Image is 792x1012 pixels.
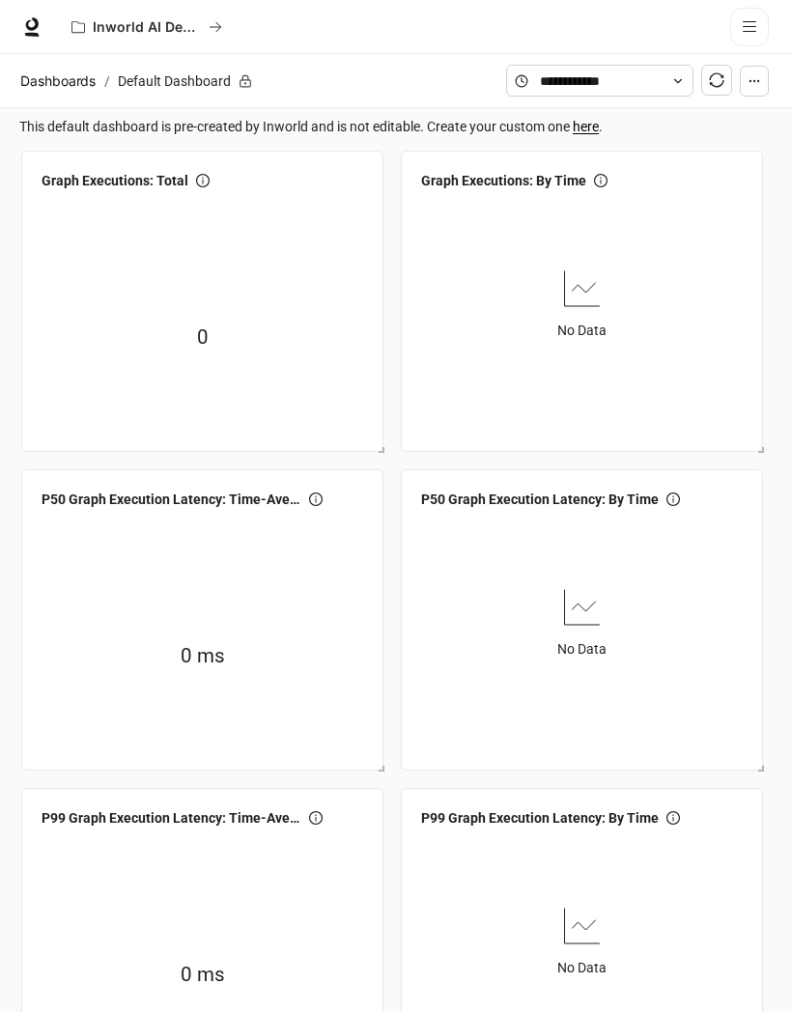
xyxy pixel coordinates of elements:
[197,322,209,352] span: 0
[421,489,659,510] span: P50 Graph Execution Latency: By Time
[573,119,599,134] a: here
[421,807,659,829] span: P99 Graph Execution Latency: By Time
[104,70,110,92] span: /
[594,174,608,187] span: info-circle
[730,8,769,46] button: open drawer
[19,116,777,137] span: This default dashboard is pre-created by Inworld and is not editable. Create your custom one .
[309,492,323,506] span: info-circle
[42,170,188,191] span: Graph Executions: Total
[15,70,100,93] button: Dashboards
[20,70,96,93] span: Dashboards
[93,19,201,36] p: Inworld AI Demos
[114,63,235,99] article: Default Dashboard
[666,811,680,825] span: info-circle
[557,638,607,660] article: No Data
[421,170,586,191] span: Graph Executions: By Time
[196,174,210,187] span: info-circle
[42,807,301,829] span: P99 Graph Execution Latency: Time-Averaged
[181,640,225,671] span: 0 ms
[63,8,231,46] button: All workspaces
[309,811,323,825] span: info-circle
[557,957,607,978] article: No Data
[666,492,680,506] span: info-circle
[181,959,225,990] span: 0 ms
[42,489,301,510] span: P50 Graph Execution Latency: Time-Averaged
[709,72,724,88] span: sync
[557,320,607,341] article: No Data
